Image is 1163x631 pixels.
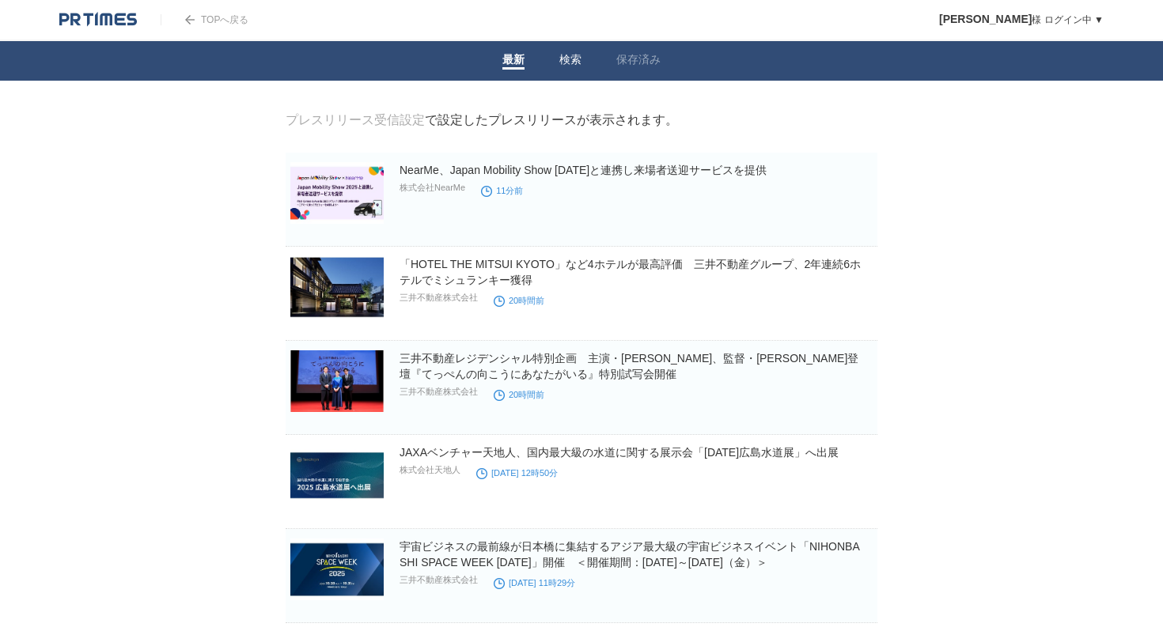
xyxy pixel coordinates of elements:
[290,444,384,506] img: JAXAベンチャー天地人、国内最大級の水道に関する展示会「2025広島水道展」へ出展
[616,53,661,70] a: 保存済み
[286,113,425,127] a: プレスリリース受信設定
[400,164,767,176] a: NearMe、Japan Mobility Show [DATE]と連携し来場者送迎サービスを提供
[939,13,1032,25] span: [PERSON_NAME]
[481,186,523,195] time: 11分前
[59,12,137,28] img: logo.png
[290,538,384,600] img: 宇宙ビジネスの最前線が日本橋に集結するアジア最大級の宇宙ビジネスイベント「NIHONBASHI SPACE WEEK 2025」開催 ＜開催期間：10月28日(火)～10月31日（金）＞
[290,350,384,412] img: 三井不動産レジデンシャル特別企画 主演・吉永小百合さん、監督・阪本順治さん登壇『てっぺんの向こうにあなたがいる』特別試写会開催
[185,15,195,25] img: arrow.png
[400,258,861,286] a: 「HOTEL THE MITSUI KYOTO」など4ホテルが最高評価 三井不動産グループ、2年連続6ホテルでミシュランキー獲得
[286,112,678,129] div: で設定したプレスリリースが表示されます。
[400,352,858,380] a: 三井不動産レジデンシャル特別企画 主演・[PERSON_NAME]、監督・[PERSON_NAME]登壇『てっぺんの向こうにあなたがいる』特別試写会開催
[494,390,544,399] time: 20時間前
[476,468,558,478] time: [DATE] 12時50分
[400,574,478,586] p: 三井不動産株式会社
[290,256,384,318] img: 「HOTEL THE MITSUI KYOTO」など4ホテルが最高評価 三井不動産グループ、2年連続6ホテルでミシュランキー獲得
[400,182,465,194] p: 株式会社NearMe
[400,464,460,476] p: 株式会社天地人
[939,14,1104,25] a: [PERSON_NAME]様 ログイン中 ▼
[494,296,544,305] time: 20時間前
[400,446,839,459] a: JAXAベンチャー天地人、国内最大級の水道に関する展示会「[DATE]広島水道展」へ出展
[290,162,384,224] img: NearMe、Japan Mobility Show 2025と連携し来場者送迎サービスを提供
[400,292,478,304] p: 三井不動産株式会社
[559,53,581,70] a: 検索
[400,386,478,398] p: 三井不動産株式会社
[400,540,860,569] a: 宇宙ビジネスの最前線が日本橋に集結するアジア最大級の宇宙ビジネスイベント「NIHONBASHI SPACE WEEK [DATE]」開催 ＜開催期間：[DATE]～[DATE]（金）＞
[494,578,575,588] time: [DATE] 11時29分
[161,14,248,25] a: TOPへ戻る
[502,53,525,70] a: 最新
